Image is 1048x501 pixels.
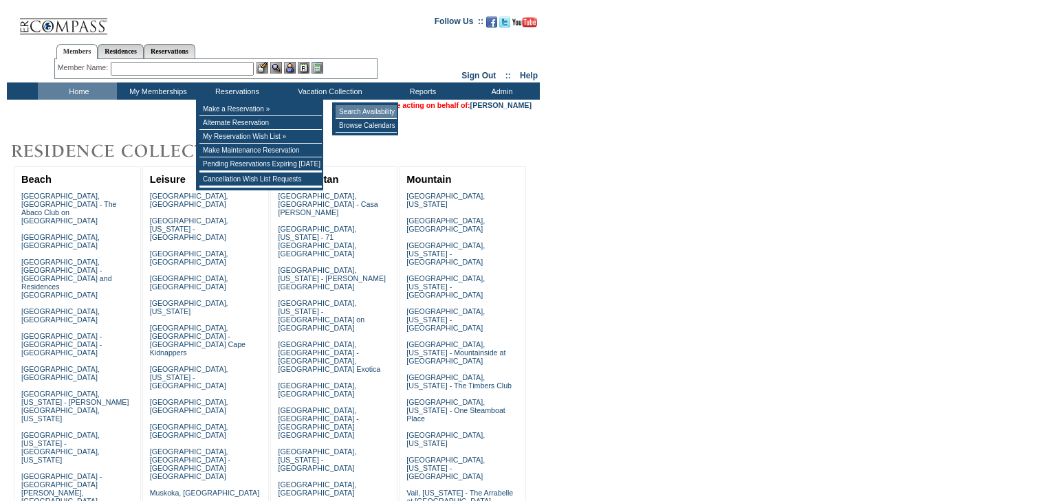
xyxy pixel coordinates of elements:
a: [GEOGRAPHIC_DATA], [US_STATE] - [PERSON_NAME][GEOGRAPHIC_DATA], [US_STATE] [21,390,129,423]
a: [GEOGRAPHIC_DATA], [GEOGRAPHIC_DATA] - [GEOGRAPHIC_DATA], [GEOGRAPHIC_DATA] Exotica [278,340,380,373]
a: Follow us on Twitter [499,21,510,29]
a: [GEOGRAPHIC_DATA], [GEOGRAPHIC_DATA] [278,381,356,398]
a: [GEOGRAPHIC_DATA], [US_STATE] - The Timbers Club [406,373,512,390]
a: [GEOGRAPHIC_DATA], [GEOGRAPHIC_DATA] [150,274,228,291]
td: Home [38,82,117,100]
a: [GEOGRAPHIC_DATA], [GEOGRAPHIC_DATA] [150,249,228,266]
img: View [270,62,282,74]
td: Reports [382,82,461,100]
a: [GEOGRAPHIC_DATA], [GEOGRAPHIC_DATA] [150,192,228,208]
td: Vacation Collection [275,82,382,100]
a: Muskoka, [GEOGRAPHIC_DATA] [150,489,259,497]
a: [GEOGRAPHIC_DATA], [GEOGRAPHIC_DATA] [406,216,485,233]
img: b_calculator.gif [312,62,323,74]
a: [GEOGRAPHIC_DATA], [GEOGRAPHIC_DATA] [150,398,228,414]
a: [GEOGRAPHIC_DATA], [US_STATE] [150,299,228,315]
img: Subscribe to our YouTube Channel [512,17,537,27]
td: Alternate Reservation [199,116,322,130]
a: [GEOGRAPHIC_DATA], [US_STATE] - [GEOGRAPHIC_DATA] [278,447,356,472]
a: [GEOGRAPHIC_DATA], [US_STATE] - [GEOGRAPHIC_DATA] [150,365,228,390]
a: [GEOGRAPHIC_DATA], [US_STATE] [406,431,485,447]
a: [GEOGRAPHIC_DATA], [US_STATE] [406,192,485,208]
img: Impersonate [284,62,296,74]
a: Beach [21,174,52,185]
td: My Reservation Wish List » [199,130,322,144]
a: [GEOGRAPHIC_DATA], [US_STATE] - [GEOGRAPHIC_DATA] [406,241,485,266]
td: Cancellation Wish List Requests [199,172,322,186]
a: [GEOGRAPHIC_DATA], [GEOGRAPHIC_DATA] [150,423,228,439]
a: Mountain [406,174,451,185]
img: Follow us on Twitter [499,16,510,27]
a: Subscribe to our YouTube Channel [512,21,537,29]
td: My Memberships [117,82,196,100]
span: :: [505,71,511,80]
td: Search Availability [336,105,397,119]
a: [GEOGRAPHIC_DATA], [GEOGRAPHIC_DATA] [21,233,100,249]
div: Member Name: [58,62,111,74]
td: Pending Reservations Expiring [DATE] [199,157,322,171]
a: [GEOGRAPHIC_DATA], [GEOGRAPHIC_DATA] [21,307,100,324]
a: [GEOGRAPHIC_DATA], [US_STATE] - [GEOGRAPHIC_DATA] [406,456,485,480]
a: [GEOGRAPHIC_DATA], [US_STATE] - One Steamboat Place [406,398,505,423]
a: Become our fan on Facebook [486,21,497,29]
span: You are acting on behalf of: [374,101,532,109]
a: [GEOGRAPHIC_DATA], [US_STATE] - [GEOGRAPHIC_DATA] on [GEOGRAPHIC_DATA] [278,299,364,332]
td: Admin [461,82,540,100]
td: Follow Us :: [435,15,483,32]
img: Destinations by Exclusive Resorts [7,137,275,165]
a: [GEOGRAPHIC_DATA], [US_STATE] - [GEOGRAPHIC_DATA] [406,274,485,299]
a: [GEOGRAPHIC_DATA], [US_STATE] - [GEOGRAPHIC_DATA] [150,216,228,241]
img: Become our fan on Facebook [486,16,497,27]
img: b_edit.gif [256,62,268,74]
td: Make Maintenance Reservation [199,144,322,157]
a: Residences [98,44,144,58]
a: Help [520,71,538,80]
td: Make a Reservation » [199,102,322,116]
a: Leisure [150,174,186,185]
td: Browse Calendars [336,119,397,133]
a: [GEOGRAPHIC_DATA], [GEOGRAPHIC_DATA] - The Abaco Club on [GEOGRAPHIC_DATA] [21,192,117,225]
img: Compass Home [19,7,108,35]
a: Reservations [144,44,195,58]
td: Reservations [196,82,275,100]
a: [GEOGRAPHIC_DATA], [GEOGRAPHIC_DATA] - [GEOGRAPHIC_DATA] [GEOGRAPHIC_DATA] [150,447,230,480]
img: Reservations [298,62,309,74]
a: [GEOGRAPHIC_DATA], [GEOGRAPHIC_DATA] [278,480,356,497]
a: [GEOGRAPHIC_DATA], [US_STATE] - [GEOGRAPHIC_DATA], [US_STATE] [21,431,100,464]
a: [GEOGRAPHIC_DATA], [US_STATE] - Mountainside at [GEOGRAPHIC_DATA] [406,340,505,365]
a: [GEOGRAPHIC_DATA], [US_STATE] - 71 [GEOGRAPHIC_DATA], [GEOGRAPHIC_DATA] [278,225,356,258]
a: [GEOGRAPHIC_DATA], [US_STATE] - [GEOGRAPHIC_DATA] [406,307,485,332]
a: [GEOGRAPHIC_DATA] - [GEOGRAPHIC_DATA] - [GEOGRAPHIC_DATA] [21,332,102,357]
a: [GEOGRAPHIC_DATA], [GEOGRAPHIC_DATA] - Casa [PERSON_NAME] [278,192,378,216]
a: [GEOGRAPHIC_DATA], [US_STATE] - [PERSON_NAME][GEOGRAPHIC_DATA] [278,266,386,291]
a: [GEOGRAPHIC_DATA], [GEOGRAPHIC_DATA] [21,365,100,381]
a: [GEOGRAPHIC_DATA], [GEOGRAPHIC_DATA] - [GEOGRAPHIC_DATA] Cape Kidnappers [150,324,245,357]
a: Sign Out [461,71,496,80]
a: Members [56,44,98,59]
a: [PERSON_NAME] [470,101,532,109]
a: [GEOGRAPHIC_DATA], [GEOGRAPHIC_DATA] - [GEOGRAPHIC_DATA] [GEOGRAPHIC_DATA] [278,406,358,439]
a: [GEOGRAPHIC_DATA], [GEOGRAPHIC_DATA] - [GEOGRAPHIC_DATA] and Residences [GEOGRAPHIC_DATA] [21,258,112,299]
